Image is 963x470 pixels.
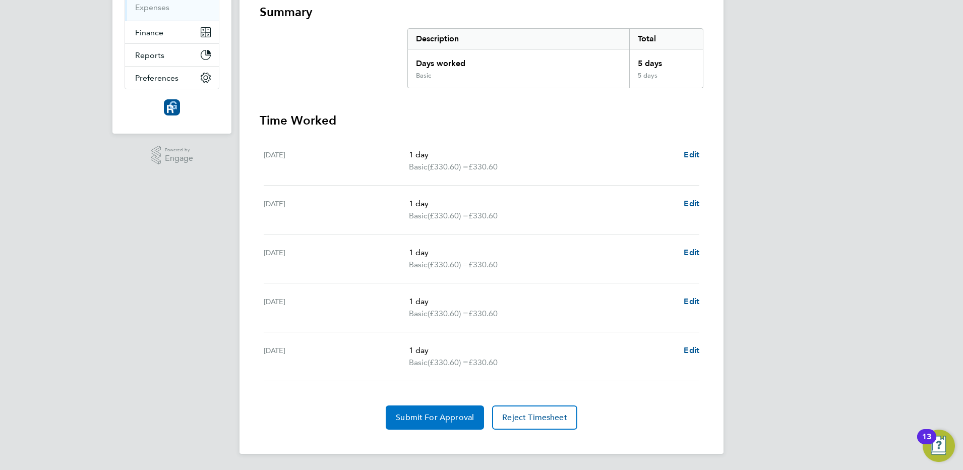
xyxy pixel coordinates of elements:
span: £330.60 [468,260,498,269]
span: Reports [135,50,164,60]
div: [DATE] [264,296,409,320]
div: [DATE] [264,344,409,369]
span: Basic [409,210,428,222]
div: Summary [407,28,703,88]
span: (£330.60) = [428,162,468,171]
a: Expenses [135,3,169,12]
span: £330.60 [468,211,498,220]
span: Edit [684,297,699,306]
span: Engage [165,154,193,163]
span: Reject Timesheet [502,413,567,423]
a: Edit [684,296,699,308]
div: [DATE] [264,149,409,173]
div: Days worked [408,49,629,72]
span: Basic [409,259,428,271]
p: 1 day [409,149,676,161]
button: Reject Timesheet [492,405,577,430]
img: resourcinggroup-logo-retina.png [164,99,180,115]
span: Submit For Approval [396,413,474,423]
span: Preferences [135,73,178,83]
span: Edit [684,150,699,159]
button: Open Resource Center, 13 new notifications [923,430,955,462]
div: [DATE] [264,198,409,222]
span: Finance [135,28,163,37]
a: Powered byEngage [151,146,194,165]
p: 1 day [409,247,676,259]
h3: Time Worked [260,112,703,129]
a: Edit [684,198,699,210]
span: £330.60 [468,309,498,318]
span: Basic [409,357,428,369]
span: Edit [684,199,699,208]
span: Powered by [165,146,193,154]
p: 1 day [409,198,676,210]
button: Finance [125,21,219,43]
div: 13 [922,437,931,450]
div: [DATE] [264,247,409,271]
div: 5 days [629,49,703,72]
span: (£330.60) = [428,309,468,318]
a: Edit [684,149,699,161]
a: Edit [684,247,699,259]
span: (£330.60) = [428,260,468,269]
span: Basic [409,308,428,320]
span: £330.60 [468,358,498,367]
p: 1 day [409,296,676,308]
button: Submit For Approval [386,405,484,430]
span: Basic [409,161,428,173]
a: Edit [684,344,699,357]
div: Basic [416,72,431,80]
span: (£330.60) = [428,211,468,220]
a: Go to home page [125,99,219,115]
p: 1 day [409,344,676,357]
button: Preferences [125,67,219,89]
span: Edit [684,345,699,355]
span: Edit [684,248,699,257]
div: Description [408,29,629,49]
button: Reports [125,44,219,66]
span: £330.60 [468,162,498,171]
h3: Summary [260,4,703,20]
div: Total [629,29,703,49]
section: Timesheet [260,4,703,430]
div: 5 days [629,72,703,88]
span: (£330.60) = [428,358,468,367]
